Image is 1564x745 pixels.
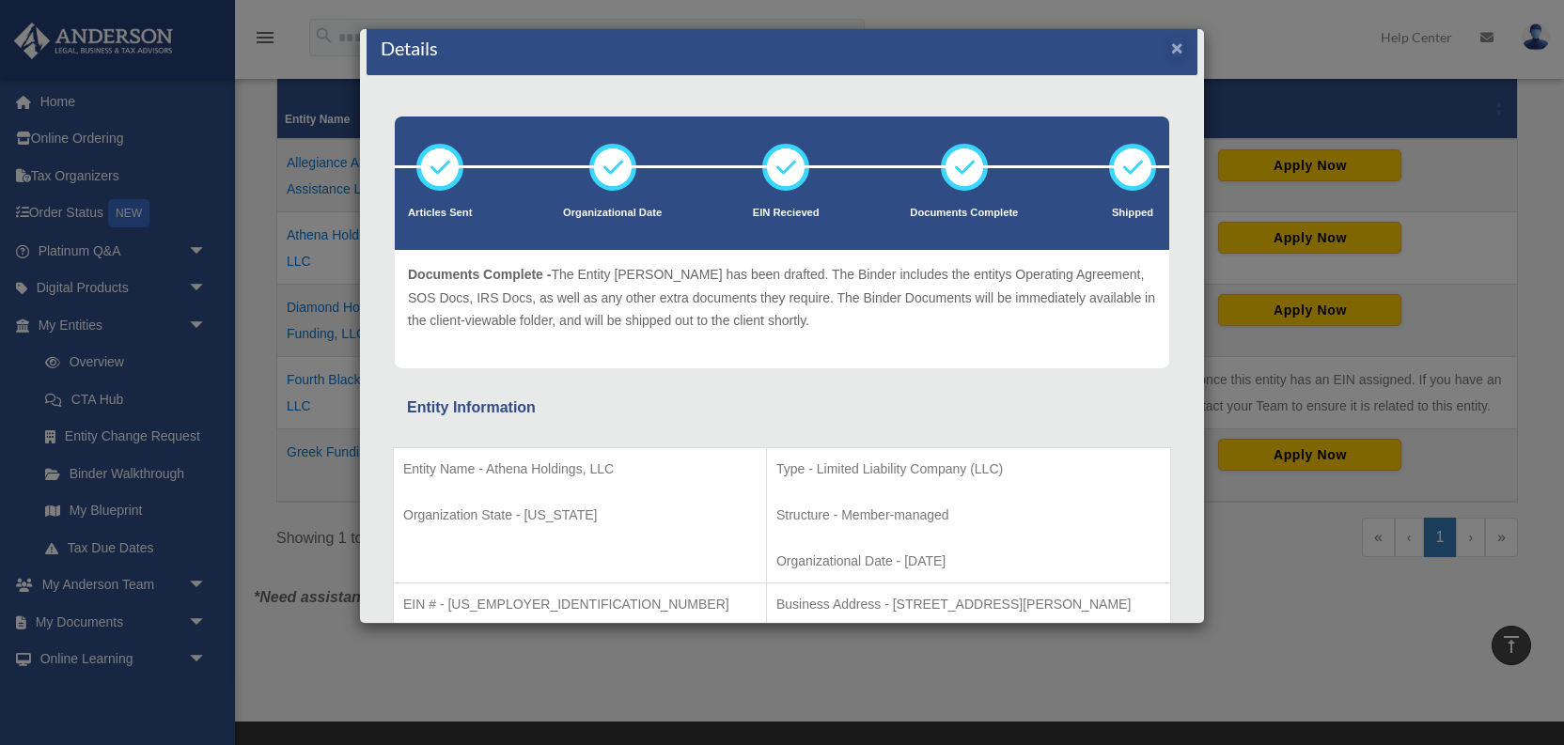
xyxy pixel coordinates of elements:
p: EIN Recieved [753,204,820,223]
p: The Entity [PERSON_NAME] has been drafted. The Binder includes the entitys Operating Agreement, S... [408,263,1156,333]
h4: Details [381,35,438,61]
button: × [1171,38,1183,57]
p: Business Address - [STREET_ADDRESS][PERSON_NAME] [776,593,1161,616]
p: Entity Name - Athena Holdings, LLC [403,458,757,481]
p: Documents Complete [910,204,1018,223]
p: Shipped [1109,204,1156,223]
div: Entity Information [407,395,1157,421]
p: Structure - Member-managed [776,504,1161,527]
p: Organizational Date - [DATE] [776,550,1161,573]
p: Organizational Date [563,204,662,223]
p: Type - Limited Liability Company (LLC) [776,458,1161,481]
p: EIN # - [US_EMPLOYER_IDENTIFICATION_NUMBER] [403,593,757,616]
span: Documents Complete - [408,267,551,282]
p: Articles Sent [408,204,472,223]
p: Organization State - [US_STATE] [403,504,757,527]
